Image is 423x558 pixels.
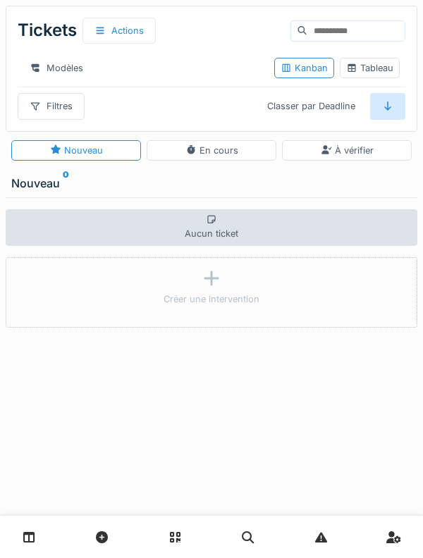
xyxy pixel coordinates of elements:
[50,144,103,157] div: Nouveau
[82,18,156,44] div: Actions
[18,12,156,49] div: Tickets
[18,55,95,81] div: Modèles
[6,209,417,246] div: Aucun ticket
[321,144,374,157] div: À vérifier
[281,61,328,75] div: Kanban
[346,61,393,75] div: Tableau
[18,93,85,119] div: Filtres
[185,144,238,157] div: En cours
[255,93,367,119] div: Classer par Deadline
[164,292,259,306] div: Créer une intervention
[11,175,412,192] div: Nouveau
[63,175,69,192] sup: 0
